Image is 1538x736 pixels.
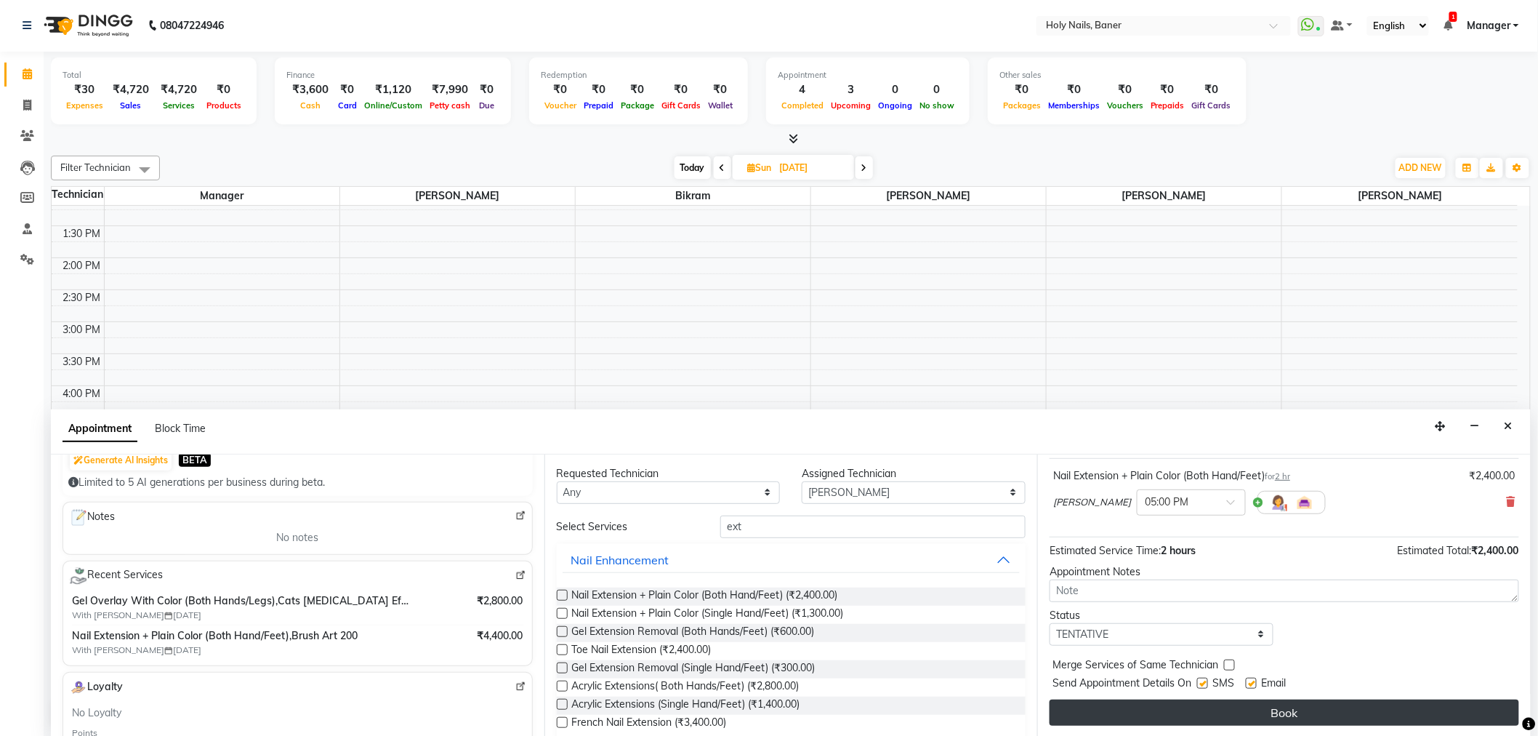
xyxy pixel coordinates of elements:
div: Appointment [778,69,958,81]
span: Prepaids [1147,100,1188,111]
div: Redemption [541,69,736,81]
span: Notes [69,508,115,527]
span: Toe Nail Extension (₹2,400.00) [572,642,712,660]
span: [PERSON_NAME] [811,187,1046,205]
div: ₹0 [1103,81,1147,98]
span: No show [916,100,958,111]
span: With [PERSON_NAME] [DATE] [72,644,254,657]
span: [PERSON_NAME] [1282,187,1518,205]
span: Online/Custom [361,100,426,111]
span: Gel Overlay With Color (Both Hands/Legs),Cats [MEDICAL_DATA] Effect/Metallic Color Effect [72,593,410,609]
small: for [1265,471,1290,481]
div: Nail Extension + Plain Color (Both Hand/Feet) [1053,468,1290,484]
span: Gift Cards [658,100,704,111]
span: Cash [297,100,324,111]
div: Status [1050,608,1273,623]
span: Appointment [63,416,137,442]
div: ₹4,720 [107,81,155,98]
div: ₹0 [1044,81,1103,98]
input: 2025-09-07 [776,157,848,179]
div: ₹0 [1188,81,1235,98]
span: Products [203,100,245,111]
div: Assigned Technician [802,466,1026,481]
span: Services [159,100,198,111]
span: Nail Extension + Plain Color (Both Hand/Feet) (₹2,400.00) [572,588,838,606]
div: 3:00 PM [60,322,104,337]
span: Vouchers [1103,100,1147,111]
span: Send Appointment Details On [1052,676,1191,694]
div: Total [63,69,245,81]
input: Search by service name [720,516,1026,538]
span: No Loyalty [72,705,121,721]
span: [PERSON_NAME] [1047,187,1281,205]
span: Completed [778,100,827,111]
span: ADD NEW [1399,162,1442,173]
span: BETA [179,453,211,467]
span: ₹4,400.00 [478,628,523,644]
div: 3:30 PM [60,354,104,369]
button: Generate AI Insights [70,450,172,471]
span: Today [675,156,711,179]
span: Ongoing [874,100,916,111]
span: Prepaid [580,100,617,111]
button: Close [1498,415,1519,438]
div: 4 [778,81,827,98]
span: Memberships [1044,100,1103,111]
div: Nail Enhancement [571,551,669,569]
span: 1 [1449,12,1457,22]
div: ₹0 [541,81,580,98]
span: Manager [1467,18,1510,33]
span: Manager [105,187,339,205]
div: Appointment Notes [1050,564,1519,580]
div: ₹0 [474,81,499,98]
span: Packages [999,100,1044,111]
span: French Nail Extension (₹3,400.00) [572,715,727,733]
div: ₹1,120 [361,81,426,98]
span: Wallet [704,100,736,111]
div: ₹0 [999,81,1044,98]
span: With [PERSON_NAME] [DATE] [72,609,254,622]
div: 1:30 PM [60,226,104,241]
div: ₹0 [1147,81,1188,98]
button: Nail Enhancement [563,547,1020,573]
button: ADD NEW [1396,158,1446,178]
img: Hairdresser.png [1270,494,1287,511]
span: 2 hours [1161,544,1196,557]
div: ₹0 [704,81,736,98]
span: Gift Cards [1188,100,1235,111]
div: 3 [827,81,874,98]
div: ₹0 [658,81,704,98]
div: ₹0 [580,81,617,98]
span: Estimated Total: [1398,544,1472,557]
span: Recent Services [69,567,163,585]
span: Bikram [576,187,810,205]
span: Expenses [63,100,107,111]
div: 2:00 PM [60,258,104,273]
span: [PERSON_NAME] [1053,495,1131,510]
span: No notes [276,530,318,545]
span: Package [617,100,658,111]
button: Book [1050,700,1519,726]
span: Sales [117,100,145,111]
span: ₹2,400.00 [1472,544,1519,557]
span: Email [1261,676,1286,694]
div: 0 [916,81,958,98]
div: 2:30 PM [60,290,104,305]
div: ₹3,600 [286,81,334,98]
span: Gel Extension Removal (Both Hands/Feet) (₹600.00) [572,624,815,642]
div: ₹30 [63,81,107,98]
span: Card [334,100,361,111]
img: Interior.png [1296,494,1313,511]
div: ₹2,400.00 [1470,468,1515,484]
span: Filter Technician [60,161,131,173]
span: SMS [1212,676,1234,694]
div: Limited to 5 AI generations per business during beta. [68,475,527,490]
b: 08047224946 [160,5,224,46]
span: Gel Extension Removal (Single Hand/Feet) (₹300.00) [572,660,816,679]
div: ₹0 [617,81,658,98]
span: Upcoming [827,100,874,111]
span: [PERSON_NAME] [340,187,575,205]
span: Due [475,100,498,111]
span: Merge Services of Same Technician [1052,657,1218,676]
span: Petty cash [426,100,474,111]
